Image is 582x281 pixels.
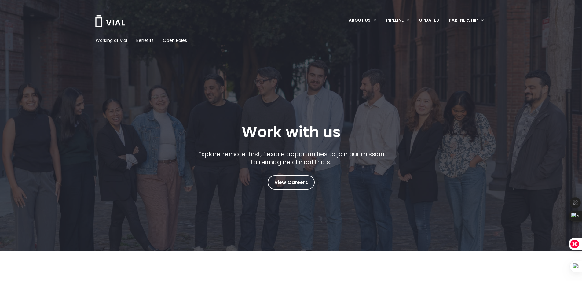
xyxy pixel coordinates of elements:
[163,37,187,44] a: Open Roles
[96,37,127,44] a: Working at Vial
[242,123,341,141] h1: Work with us
[414,15,444,26] a: UPDATES
[344,15,381,26] a: ABOUT USMenu Toggle
[136,37,154,44] a: Benefits
[196,150,386,166] p: Explore remote-first, flexible opportunities to join our mission to reimagine clinical trials.
[444,15,489,26] a: PARTNERSHIPMenu Toggle
[268,175,315,190] a: View Careers
[274,179,308,187] span: View Careers
[381,15,414,26] a: PIPELINEMenu Toggle
[95,15,125,27] img: Vial Logo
